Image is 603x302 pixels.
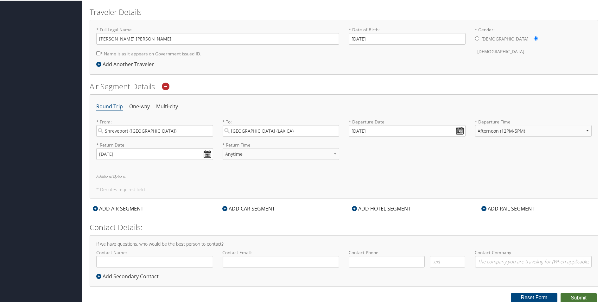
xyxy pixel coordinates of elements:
label: * Return Date [96,141,213,148]
input: Contact Email: [223,255,340,267]
div: Add Another Traveler [96,60,157,67]
label: * Departure Time [475,118,592,141]
select: * Departure Time [475,124,592,136]
label: * To: [223,118,340,136]
label: * Return Time [223,141,340,148]
input: Contact Company [475,255,592,267]
label: * Gender: [475,26,592,57]
input: * Gender:[DEMOGRAPHIC_DATA][DEMOGRAPHIC_DATA] [475,36,479,40]
input: * Gender:[DEMOGRAPHIC_DATA][DEMOGRAPHIC_DATA] [534,36,538,40]
div: Add Secondary Contact [96,272,162,280]
label: * Full Legal Name [96,26,339,44]
h2: Traveler Details [90,6,598,17]
input: * Date of Birth: [349,32,466,44]
label: Contact Phone [349,249,466,255]
div: ADD CAR SEGMENT [219,204,278,212]
label: [DEMOGRAPHIC_DATA] [478,45,524,57]
h2: Contact Details: [90,221,598,232]
label: Contact Company [475,249,592,267]
input: .ext [430,255,465,267]
label: [DEMOGRAPHIC_DATA] [482,32,529,44]
div: ADD AIR SEGMENT [90,204,147,212]
h4: If we have questions, who would be the best person to contact? [96,241,592,246]
label: Contact Name: [96,249,213,267]
h5: * Denotes required field [96,187,592,191]
label: * Departure Date [349,118,466,124]
input: City or Airport Code [96,124,213,136]
label: Contact Email: [223,249,340,267]
input: City or Airport Code [223,124,340,136]
li: Multi-city [156,100,178,112]
button: Submit [561,293,597,302]
input: * Name is as it appears on Government issued ID. [96,51,100,55]
li: One-way [129,100,150,112]
div: ADD HOTEL SEGMENT [349,204,414,212]
button: Reset Form [511,293,558,301]
input: MM/DD/YYYY [349,124,466,136]
label: * Date of Birth: [349,26,466,44]
label: * Name is as it appears on Government issued ID. [96,47,201,59]
h6: Additional Options: [96,174,592,177]
input: Contact Name: [96,255,213,267]
h2: Air Segment Details [90,80,598,91]
div: ADD RAIL SEGMENT [478,204,538,212]
label: * From: [96,118,213,136]
input: * Full Legal Name [96,32,339,44]
li: Round Trip [96,100,123,112]
input: MM/DD/YYYY [96,148,213,159]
